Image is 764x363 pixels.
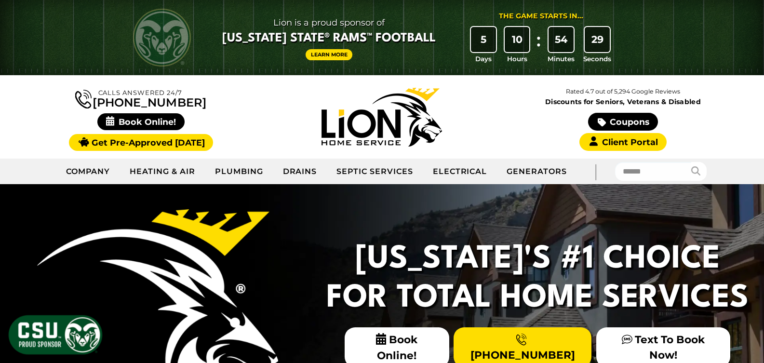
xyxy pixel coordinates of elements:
div: The Game Starts in... [499,11,583,22]
span: Seconds [583,54,611,64]
a: Generators [497,160,576,184]
p: Rated 4.7 out of 5,294 Google Reviews [502,86,743,97]
a: Septic Services [327,160,423,184]
img: Lion Home Service [322,88,442,147]
div: | [576,159,615,184]
h2: [US_STATE]'s #1 Choice For Total Home Services [321,240,754,318]
div: 29 [585,27,610,52]
div: 10 [505,27,530,52]
a: Coupons [588,113,657,131]
a: Client Portal [579,133,666,151]
div: : [534,27,543,64]
a: Drains [273,160,327,184]
a: Get Pre-Approved [DATE] [69,134,213,151]
a: Learn More [306,49,353,60]
a: Heating & Air [120,160,205,184]
span: Hours [507,54,527,64]
div: 54 [549,27,574,52]
span: Days [475,54,492,64]
span: [US_STATE] State® Rams™ Football [222,30,436,47]
span: Minutes [548,54,575,64]
a: [PHONE_NUMBER] [75,88,206,108]
div: 5 [471,27,496,52]
img: CSU Rams logo [133,9,191,67]
a: Plumbing [205,160,273,184]
span: Lion is a proud sponsor of [222,15,436,30]
a: Electrical [423,160,497,184]
a: Company [56,160,121,184]
img: CSU Sponsor Badge [7,314,104,356]
span: Discounts for Seniors, Veterans & Disabled [505,98,742,105]
span: Book Online! [97,113,185,130]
